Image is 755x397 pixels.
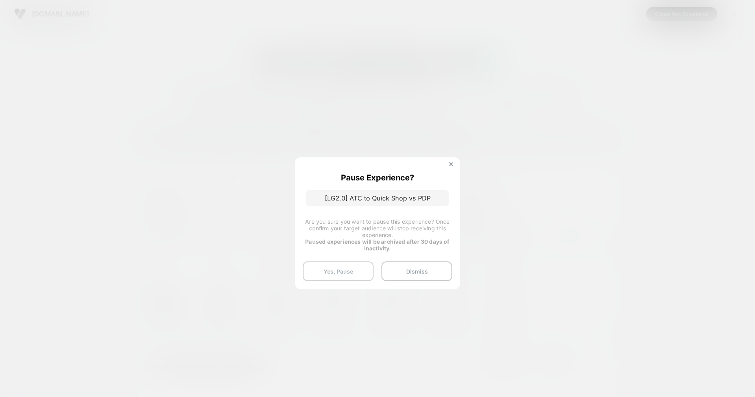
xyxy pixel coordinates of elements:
button: Dismiss [381,261,452,281]
button: Yes, Pause [303,261,374,281]
img: close [449,162,453,166]
strong: Paused experiences will be archived after 30 days of inactivity. [305,238,449,252]
p: [LG2.0] ATC to Quick Shop vs PDP [306,190,449,206]
span: Are you sure you want to pause this experience? Once confirm your target audience will stop recei... [305,218,449,238]
p: Pause Experience? [341,173,414,182]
